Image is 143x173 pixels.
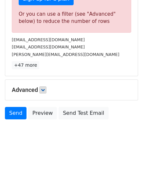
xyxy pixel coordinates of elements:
small: [EMAIL_ADDRESS][DOMAIN_NAME] [12,37,85,42]
a: Send Test Email [59,107,108,119]
h5: Advanced [12,86,131,94]
small: [PERSON_NAME][EMAIL_ADDRESS][DOMAIN_NAME] [12,52,119,57]
a: +47 more [12,61,39,69]
a: Preview [28,107,57,119]
small: [EMAIL_ADDRESS][DOMAIN_NAME] [12,44,85,49]
div: Or you can use a filter (see "Advanced" below) to reduce the number of rows [19,10,124,25]
a: Send [5,107,27,119]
